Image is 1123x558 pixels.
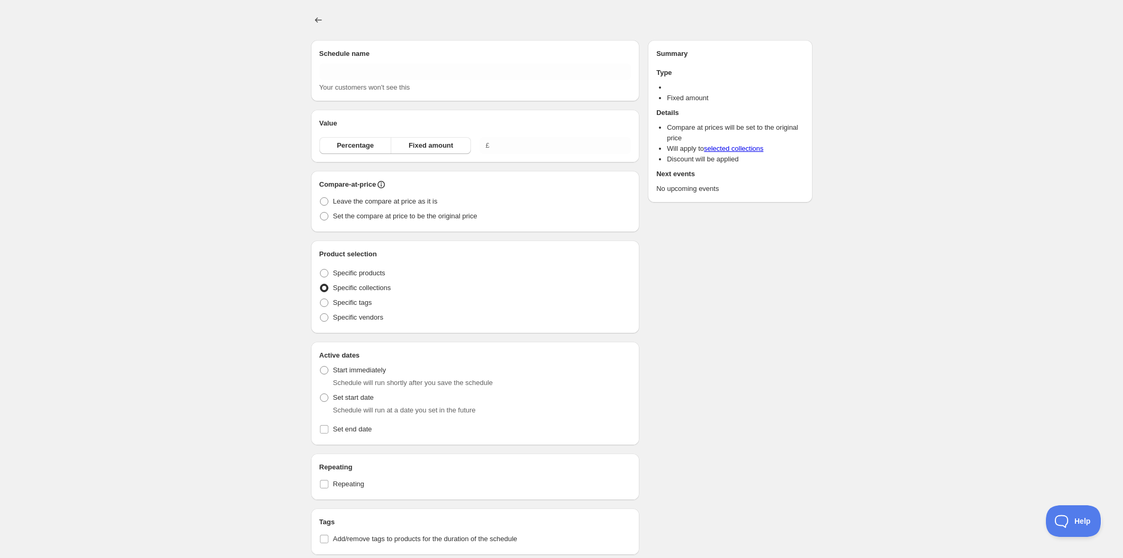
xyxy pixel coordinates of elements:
span: Your customers won't see this [319,83,410,91]
span: Set the compare at price to be the original price [333,212,477,220]
span: Specific tags [333,299,372,306]
span: Set end date [333,425,372,433]
iframe: Toggle Customer Support [1046,505,1102,537]
h2: Compare-at-price [319,179,376,190]
h2: Value [319,118,631,129]
span: Specific vendors [333,313,383,321]
span: Repeating [333,480,364,488]
span: Percentage [337,140,374,151]
span: Specific collections [333,284,391,292]
h2: Type [656,68,804,78]
li: Will apply to [667,143,804,154]
button: Percentage [319,137,392,154]
span: Schedule will run at a date you set in the future [333,406,476,414]
li: Compare at prices will be set to the original price [667,122,804,143]
h2: Tags [319,517,631,527]
h2: Active dates [319,350,631,361]
span: Start immediately [333,366,386,374]
h2: Details [656,108,804,118]
span: Fixed amount [409,140,454,151]
button: Schedules [311,13,326,27]
li: Discount will be applied [667,154,804,165]
h2: Product selection [319,249,631,259]
li: Fixed amount [667,93,804,103]
a: selected collections [704,145,763,152]
span: £ [486,141,489,149]
span: Leave the compare at price as it is [333,197,438,205]
h2: Summary [656,49,804,59]
h2: Repeating [319,462,631,473]
button: Fixed amount [391,137,470,154]
span: Set start date [333,393,374,401]
p: No upcoming events [656,184,804,194]
span: Specific products [333,269,385,277]
h2: Next events [656,169,804,179]
span: Schedule will run shortly after you save the schedule [333,379,493,387]
span: Add/remove tags to products for the duration of the schedule [333,535,517,543]
h2: Schedule name [319,49,631,59]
